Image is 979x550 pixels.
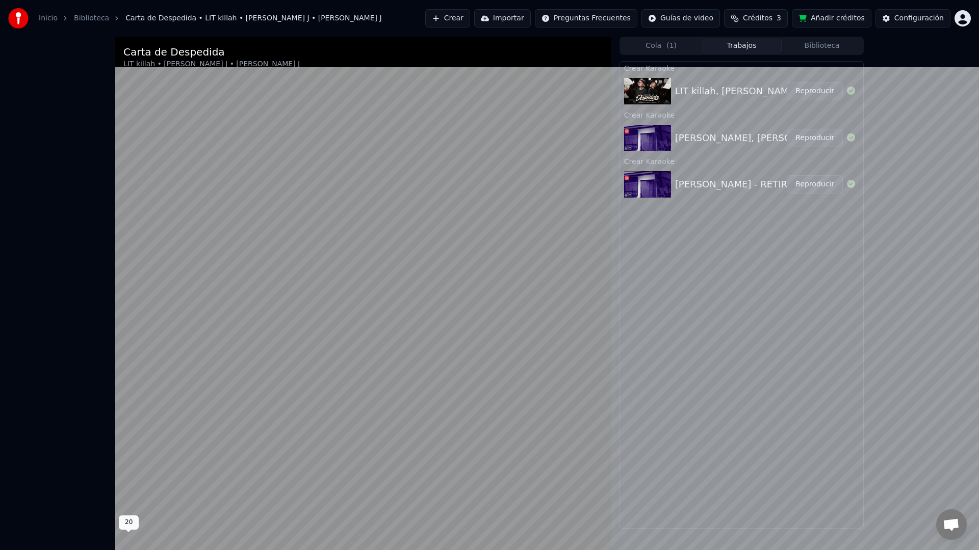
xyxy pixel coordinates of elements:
[787,82,843,100] button: Reproducir
[666,41,677,51] span: ( 1 )
[743,13,772,23] span: Créditos
[894,13,944,23] div: Configuración
[620,62,863,74] div: Crear Karaoke
[621,39,702,53] button: Cola
[8,8,29,29] img: youka
[702,39,782,53] button: Trabajos
[123,45,300,59] div: Carta de Despedida
[875,9,950,28] button: Configuración
[641,9,720,28] button: Guías de video
[787,175,843,194] button: Reproducir
[39,13,382,23] nav: breadcrumb
[474,9,531,28] button: Importar
[123,59,300,69] div: LIT killah • [PERSON_NAME] J • [PERSON_NAME] J
[74,13,109,23] a: Biblioteca
[535,9,637,28] button: Preguntas Frecuentes
[620,108,863,121] div: Crear Karaoke
[675,131,833,145] div: [PERSON_NAME], [PERSON_NAME]
[777,13,781,23] span: 3
[792,9,871,28] button: Añadir créditos
[620,155,863,167] div: Crear Karaoke
[782,39,862,53] button: Biblioteca
[119,515,139,530] div: 20
[39,13,58,23] a: Inicio
[675,177,807,191] div: [PERSON_NAME] - RETIRADA
[936,509,967,540] div: Chat abierto
[787,129,843,147] button: Reproducir
[425,9,470,28] button: Crear
[724,9,788,28] button: Créditos3
[125,13,381,23] span: Carta de Despedida • LIT killah • [PERSON_NAME] J • [PERSON_NAME] J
